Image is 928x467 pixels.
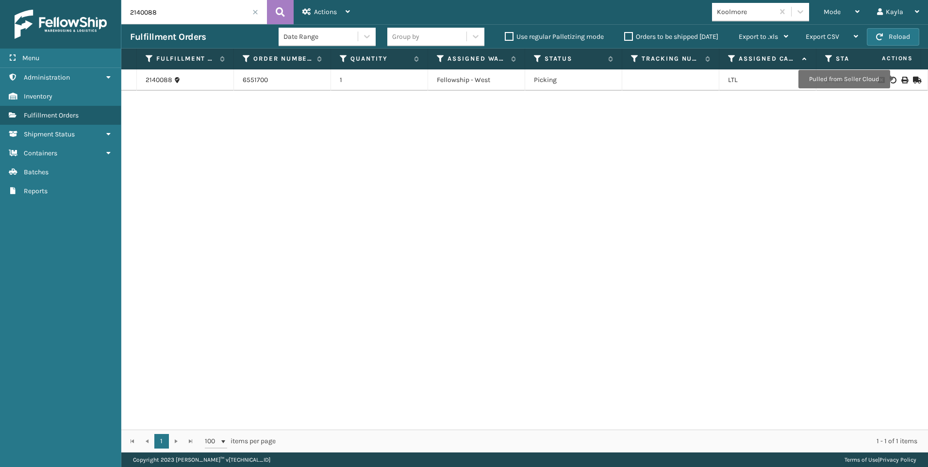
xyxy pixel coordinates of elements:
td: [US_STATE] [816,69,913,91]
div: Koolmore [717,7,775,17]
label: Assigned Warehouse [447,54,506,63]
span: Containers [24,149,57,157]
label: Fulfillment Order Id [156,54,215,63]
td: Fellowship - West [428,69,525,91]
label: Use regular Palletizing mode [505,33,604,41]
div: Date Range [283,32,359,42]
span: Shipment Status [24,130,75,138]
label: State [836,54,895,63]
span: Export to .xls [739,33,778,41]
a: 2140088 [146,75,172,85]
i: Print BOL [901,77,907,83]
span: Batches [24,168,49,176]
span: Mode [824,8,841,16]
label: Tracking Number [642,54,700,63]
td: 6551700 [234,69,331,91]
td: LTL [719,69,816,91]
label: Status [545,54,603,63]
img: logo [15,10,107,39]
label: Orders to be shipped [DATE] [624,33,718,41]
label: Quantity [350,54,409,63]
span: Reports [24,187,48,195]
p: Copyright 2023 [PERSON_NAME]™ v [TECHNICAL_ID] [133,452,270,467]
a: Privacy Policy [879,456,916,463]
span: Menu [22,54,39,62]
td: Picking [525,69,622,91]
a: Terms of Use [845,456,878,463]
td: 1 [331,69,428,91]
label: Assigned Carrier Service [739,54,797,63]
button: Reload [867,28,919,46]
span: 100 [205,436,219,446]
span: items per page [205,434,276,449]
span: Administration [24,73,70,82]
label: Order Number [253,54,312,63]
i: Void BOL [890,77,895,83]
span: Fulfillment Orders [24,111,79,119]
span: Actions [314,8,337,16]
span: Inventory [24,92,52,100]
div: Group by [392,32,419,42]
a: 1 [154,434,169,449]
span: Export CSV [806,33,839,41]
i: Mark as Shipped [913,77,919,83]
i: Request to Be Cancelled [878,77,884,83]
h3: Fulfillment Orders [130,31,206,43]
div: | [845,452,916,467]
span: Actions [851,50,919,67]
div: 1 - 1 of 1 items [289,436,917,446]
